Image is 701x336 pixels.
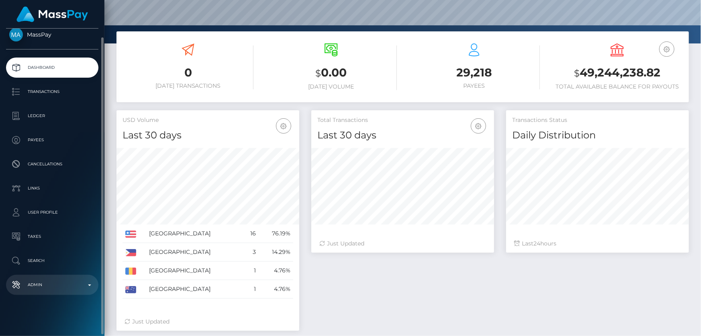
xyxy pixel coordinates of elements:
[259,225,293,243] td: 76.19%
[317,128,488,142] h4: Last 30 days
[409,82,540,89] h6: Payees
[123,128,293,142] h4: Last 30 days
[9,110,95,122] p: Ledger
[6,154,98,174] a: Cancellations
[315,68,321,79] small: $
[9,182,95,194] p: Links
[9,134,95,146] p: Payees
[266,83,396,90] h6: [DATE] Volume
[146,280,243,299] td: [GEOGRAPHIC_DATA]
[6,275,98,295] a: Admin
[533,240,540,247] span: 24
[6,227,98,247] a: Taxes
[243,243,259,262] td: 3
[317,116,488,124] h5: Total Transactions
[146,225,243,243] td: [GEOGRAPHIC_DATA]
[146,262,243,280] td: [GEOGRAPHIC_DATA]
[409,65,540,80] h3: 29,218
[9,206,95,219] p: User Profile
[9,158,95,170] p: Cancellations
[514,239,681,248] div: Last hours
[9,279,95,291] p: Admin
[125,231,136,238] img: US.png
[243,262,259,280] td: 1
[6,251,98,271] a: Search
[552,83,683,90] h6: Total Available Balance for Payouts
[146,243,243,262] td: [GEOGRAPHIC_DATA]
[9,86,95,98] p: Transactions
[552,65,683,81] h3: 49,244,238.82
[16,6,88,22] img: MassPay Logo
[9,255,95,267] p: Search
[6,178,98,198] a: Links
[266,65,396,81] h3: 0.00
[9,231,95,243] p: Taxes
[6,82,98,102] a: Transactions
[512,116,683,124] h5: Transactions Status
[574,68,580,79] small: $
[6,202,98,223] a: User Profile
[125,317,291,326] div: Just Updated
[123,82,253,89] h6: [DATE] Transactions
[259,243,293,262] td: 14.29%
[125,249,136,256] img: PH.png
[6,31,98,38] span: MassPay
[123,65,253,80] h3: 0
[125,286,136,293] img: AU.png
[243,280,259,299] td: 1
[243,225,259,243] td: 16
[6,58,98,78] a: Dashboard
[259,262,293,280] td: 4.76%
[6,130,98,150] a: Payees
[6,106,98,126] a: Ledger
[512,128,683,142] h4: Daily Distribution
[125,268,136,275] img: RO.png
[259,280,293,299] td: 4.76%
[9,62,95,74] p: Dashboard
[319,239,486,248] div: Just Updated
[123,116,293,124] h5: USD Volume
